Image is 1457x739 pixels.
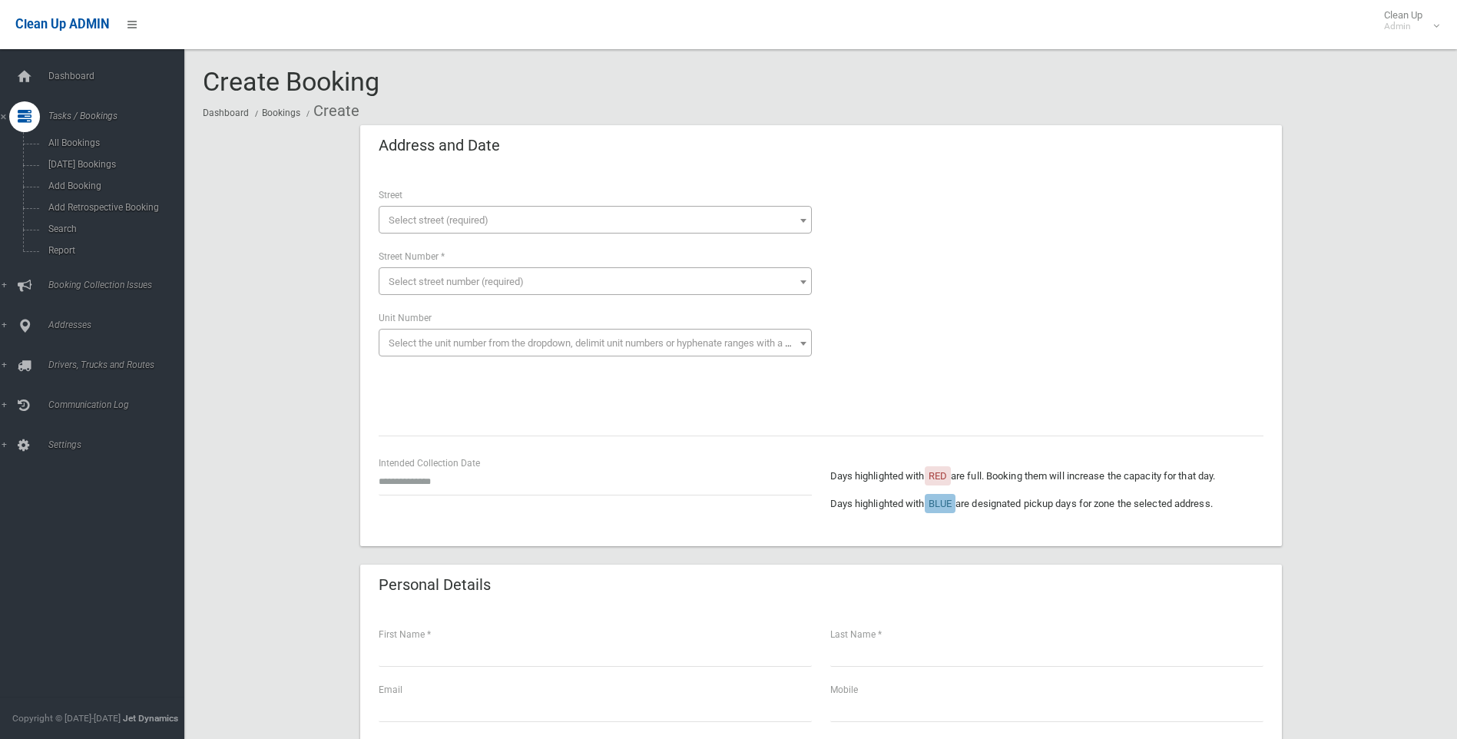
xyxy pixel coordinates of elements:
span: Drivers, Trucks and Routes [44,360,196,370]
span: [DATE] Bookings [44,159,183,170]
span: Create Booking [203,66,379,97]
span: Report [44,245,183,256]
a: Dashboard [203,108,249,118]
a: Bookings [262,108,300,118]
span: Dashboard [44,71,196,81]
span: Select street number (required) [389,276,524,287]
span: Add Booking [44,181,183,191]
span: Clean Up [1376,9,1438,32]
span: Communication Log [44,399,196,410]
strong: Jet Dynamics [123,713,178,724]
span: All Bookings [44,138,183,148]
span: Settings [44,439,196,450]
span: Select street (required) [389,214,488,226]
li: Create [303,97,359,125]
span: Search [44,224,183,234]
span: Select the unit number from the dropdown, delimit unit numbers or hyphenate ranges with a comma [389,337,818,349]
span: Copyright © [DATE]-[DATE] [12,713,121,724]
span: Addresses [44,320,196,330]
header: Personal Details [360,570,509,600]
small: Admin [1384,21,1422,32]
span: Clean Up ADMIN [15,17,109,31]
span: Booking Collection Issues [44,280,196,290]
span: Add Retrospective Booking [44,202,183,213]
p: Days highlighted with are full. Booking them will increase the capacity for that day. [830,467,1263,485]
span: BLUE [929,498,952,509]
p: Days highlighted with are designated pickup days for zone the selected address. [830,495,1263,513]
header: Address and Date [360,131,518,161]
span: RED [929,470,947,482]
span: Tasks / Bookings [44,111,196,121]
